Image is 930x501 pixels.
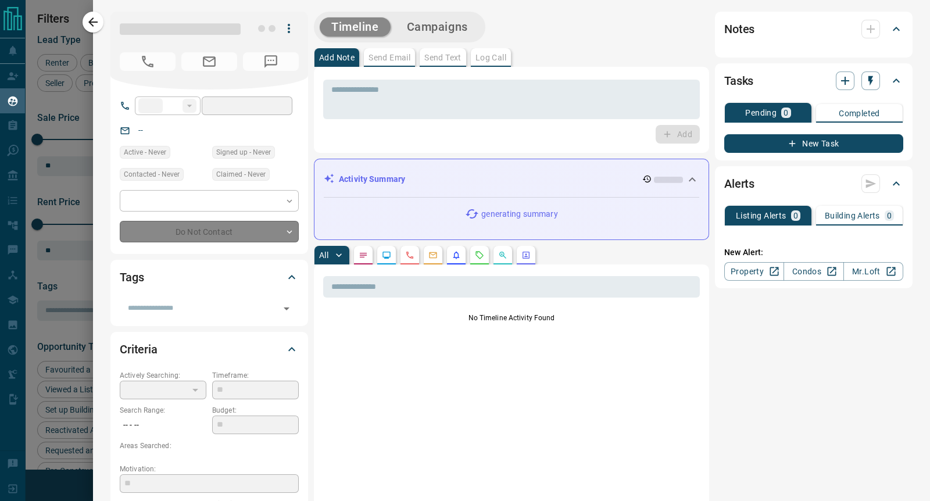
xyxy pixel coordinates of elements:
[120,441,299,451] p: Areas Searched:
[212,370,299,381] p: Timeframe:
[120,52,176,71] span: No Number
[724,174,754,193] h2: Alerts
[120,268,144,287] h2: Tags
[825,212,880,220] p: Building Alerts
[319,251,328,259] p: All
[724,134,903,153] button: New Task
[339,173,405,185] p: Activity Summary
[724,246,903,259] p: New Alert:
[521,250,531,260] svg: Agent Actions
[120,464,299,474] p: Motivation:
[724,170,903,198] div: Alerts
[745,109,777,117] p: Pending
[405,250,414,260] svg: Calls
[120,335,299,363] div: Criteria
[395,17,480,37] button: Campaigns
[212,405,299,416] p: Budget:
[724,262,784,281] a: Property
[724,15,903,43] div: Notes
[724,20,754,38] h2: Notes
[124,146,166,158] span: Active - Never
[724,71,753,90] h2: Tasks
[323,313,700,323] p: No Timeline Activity Found
[120,416,206,435] p: -- - --
[120,263,299,291] div: Tags
[784,262,843,281] a: Condos
[481,208,557,220] p: generating summary
[216,146,271,158] span: Signed up - Never
[181,52,237,71] span: No Email
[452,250,461,260] svg: Listing Alerts
[784,109,788,117] p: 0
[793,212,798,220] p: 0
[120,370,206,381] p: Actively Searching:
[319,53,355,62] p: Add Note
[120,405,206,416] p: Search Range:
[839,109,880,117] p: Completed
[120,340,158,359] h2: Criteria
[724,67,903,95] div: Tasks
[475,250,484,260] svg: Requests
[382,250,391,260] svg: Lead Browsing Activity
[498,250,507,260] svg: Opportunities
[243,52,299,71] span: No Number
[359,250,368,260] svg: Notes
[428,250,438,260] svg: Emails
[887,212,892,220] p: 0
[138,126,143,135] a: --
[736,212,786,220] p: Listing Alerts
[120,221,299,242] div: Do Not Contact
[278,300,295,317] button: Open
[320,17,391,37] button: Timeline
[124,169,180,180] span: Contacted - Never
[216,169,266,180] span: Claimed - Never
[324,169,699,190] div: Activity Summary
[843,262,903,281] a: Mr.Loft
